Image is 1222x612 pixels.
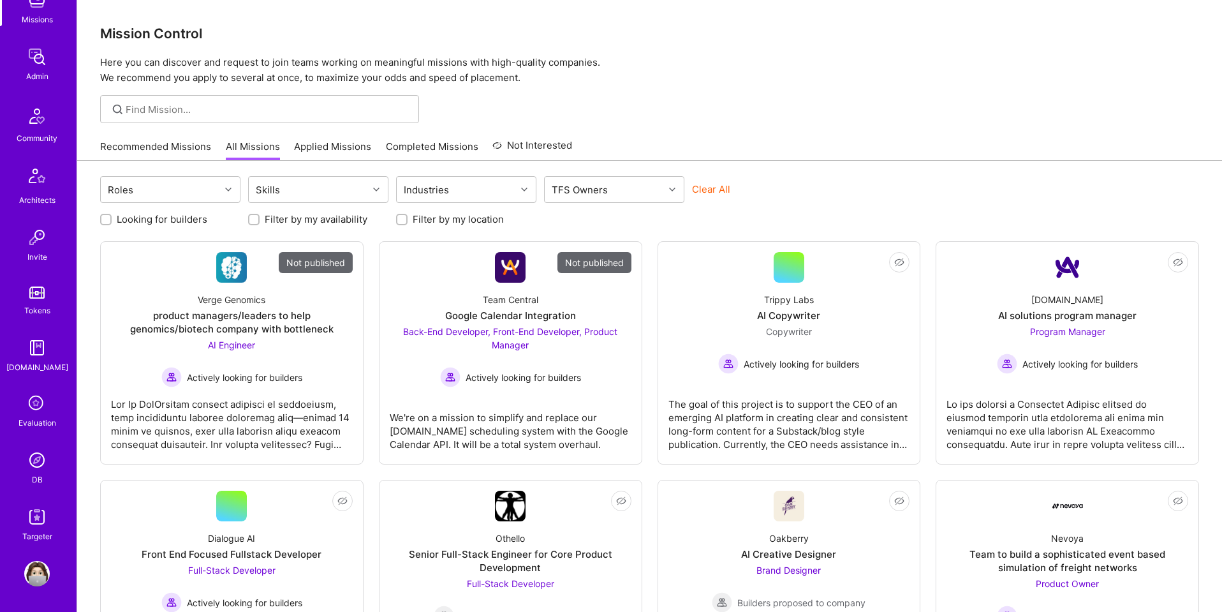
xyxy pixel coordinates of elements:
span: Back-End Developer, Front-End Developer, Product Manager [403,326,617,350]
div: Senior Full-Stack Engineer for Core Product Development [390,548,631,574]
span: Program Manager [1030,326,1105,337]
img: guide book [24,335,50,361]
a: Recommended Missions [100,140,211,161]
div: Oakberry [769,532,809,545]
div: Lo ips dolorsi a Consectet Adipisc elitsed do eiusmod temporin utla etdolorema ali enima min veni... [946,387,1188,451]
div: Front End Focused Fullstack Developer [142,548,321,561]
a: All Missions [226,140,280,161]
div: Targeter [22,530,52,543]
div: [DOMAIN_NAME] [1031,293,1103,306]
i: icon SearchGrey [110,102,125,117]
span: Copywriter [766,326,812,337]
div: Industries [401,181,452,199]
img: Invite [24,225,50,250]
i: icon EyeClosed [1173,257,1183,267]
img: Company Logo [495,491,526,521]
div: Admin [26,70,48,83]
div: DB [32,473,43,486]
input: Find Mission... [126,103,409,116]
div: Tokens [24,304,50,317]
i: icon Chevron [521,186,527,193]
div: Google Calendar Integration [445,309,576,322]
i: icon Chevron [669,186,675,193]
img: Architects [22,163,52,193]
div: TFS Owners [548,181,611,199]
div: Lor Ip DolOrsitam consect adipisci el seddoeiusm, temp incididuntu laboree doloremag aliq—enimad ... [111,387,353,451]
div: Team Central [483,293,538,306]
div: Trippy Labs [764,293,814,306]
div: AI Copywriter [757,309,820,322]
span: Product Owner [1036,578,1099,589]
img: Community [22,101,52,131]
div: Roles [105,181,136,199]
div: Verge Genomics [198,293,265,306]
i: icon EyeClosed [894,496,904,506]
label: Filter by my location [413,213,504,226]
div: Nevoya [1051,532,1084,545]
img: Actively looking for builders [997,354,1017,374]
div: Not published [279,252,353,273]
div: AI solutions program manager [998,309,1137,322]
p: Here you can discover and request to join teams working on meaningful missions with high-quality ... [100,55,1199,86]
i: icon EyeClosed [337,496,348,506]
div: Not published [557,252,631,273]
img: Admin Search [24,447,50,473]
div: Dialogue AI [208,532,255,545]
span: Full-Stack Developer [188,565,276,576]
a: Completed Missions [386,140,478,161]
img: Actively looking for builders [440,367,460,387]
img: Actively looking for builders [161,367,182,387]
i: icon Chevron [373,186,379,193]
div: Invite [27,250,47,264]
i: icon EyeClosed [616,496,626,506]
span: AI Engineer [208,340,255,350]
span: Brand Designer [756,565,821,576]
img: Company Logo [1052,252,1083,283]
div: AI Creative Designer [741,548,836,561]
span: Actively looking for builders [187,371,302,384]
span: Full-Stack Developer [467,578,554,589]
a: Not publishedCompany LogoVerge Genomicsproduct managers/leaders to help genomics/biotech company ... [111,252,353,454]
a: Trippy LabsAI CopywriterCopywriter Actively looking for buildersActively looking for buildersThe ... [668,252,910,454]
a: Not Interested [492,138,572,161]
div: Community [17,131,57,145]
label: Looking for builders [117,213,207,226]
img: User Avatar [24,561,50,586]
i: icon Chevron [225,186,232,193]
div: Architects [19,193,55,207]
span: Builders proposed to company [737,596,865,609]
a: Applied Missions [294,140,371,161]
img: Company Logo [216,252,247,283]
img: Actively looking for builders [718,354,739,374]
div: Skills [253,181,283,199]
a: Company Logo[DOMAIN_NAME]AI solutions program managerProgram Manager Actively looking for builder... [946,252,1188,454]
img: Company Logo [1052,504,1083,509]
div: Missions [22,13,53,26]
i: icon EyeClosed [1173,496,1183,506]
div: We're on a mission to simplify and replace our [DOMAIN_NAME] scheduling system with the Google Ca... [390,401,631,451]
a: User Avatar [21,561,53,586]
i: icon SelectionTeam [25,392,49,416]
img: Company Logo [495,252,526,283]
span: Actively looking for builders [744,357,859,371]
div: [DOMAIN_NAME] [6,361,68,374]
img: Skill Targeter [24,504,50,530]
div: product managers/leaders to help genomics/biotech company with bottleneck [111,309,353,336]
span: Actively looking for builders [466,371,581,384]
i: icon EyeClosed [894,257,904,267]
button: Clear All [692,183,730,196]
div: Team to build a sophisticated event based simulation of freight networks [946,548,1188,574]
label: Filter by my availability [265,213,367,226]
span: Actively looking for builders [1022,357,1138,371]
img: tokens [29,287,45,299]
div: The goal of this project is to support the CEO of an emerging AI platform in creating clear and c... [668,387,910,451]
div: Othello [496,532,525,545]
a: Not publishedCompany LogoTeam CentralGoogle Calendar IntegrationBack-End Developer, Front-End Dev... [390,252,631,454]
img: admin teamwork [24,44,50,70]
img: Company Logo [774,491,804,521]
h3: Mission Control [100,26,1199,41]
span: Actively looking for builders [187,596,302,609]
div: Evaluation [18,416,56,429]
